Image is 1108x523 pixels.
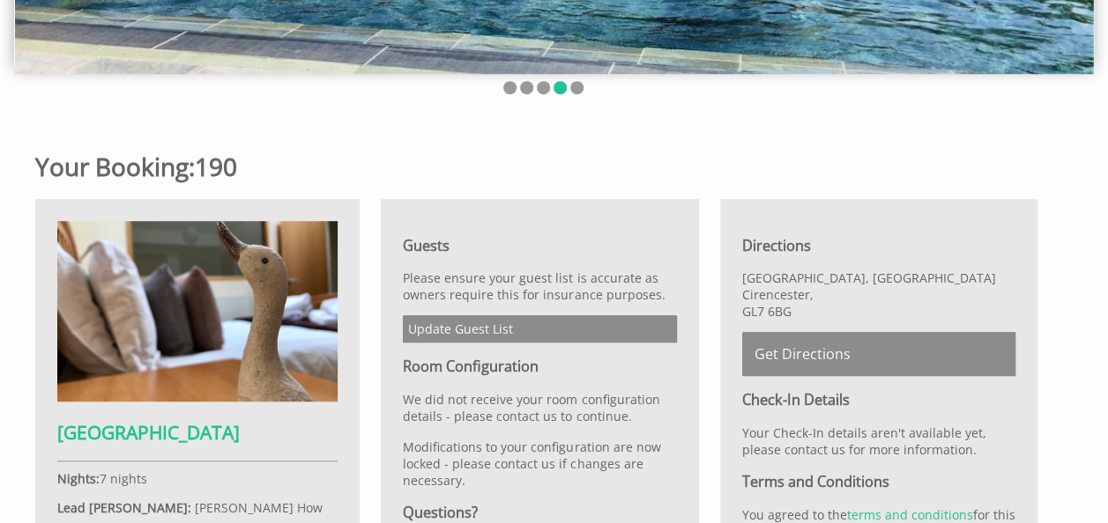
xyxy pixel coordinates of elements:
p: [GEOGRAPHIC_DATA], [GEOGRAPHIC_DATA] Cirencester, GL7 6BG [742,269,1015,320]
p: 7 nights [57,470,338,487]
a: terms and conditions [847,506,973,523]
a: Get Directions [742,332,1015,376]
p: Modifications to your configuration are now locked - please contact us if changes are necessary. [403,438,676,489]
h1: 190 [35,150,1052,183]
span: [PERSON_NAME] How [195,499,323,516]
h3: Room Configuration [403,357,676,376]
a: Your Booking: [35,150,195,183]
h3: Directions [742,236,1015,255]
p: We did not receive your room configuration details - please contact us to continue. [403,391,676,424]
h3: Questions? [403,503,676,522]
img: An image of 'Goose Nest House' [57,221,338,401]
h3: Terms and Conditions [742,472,1015,491]
strong: Lead [PERSON_NAME]: [57,499,191,516]
p: Your Check-In details aren't available yet, please contact us for more information. [742,424,1015,458]
strong: Nights: [57,470,100,487]
h2: [GEOGRAPHIC_DATA] [57,420,338,445]
h3: Guests [403,236,676,255]
a: Update Guest List [403,315,676,343]
a: [GEOGRAPHIC_DATA] [57,388,338,445]
p: Please ensure your guest list is accurate as owners require this for insurance purposes. [403,269,676,303]
h3: Check-In Details [742,390,1015,409]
